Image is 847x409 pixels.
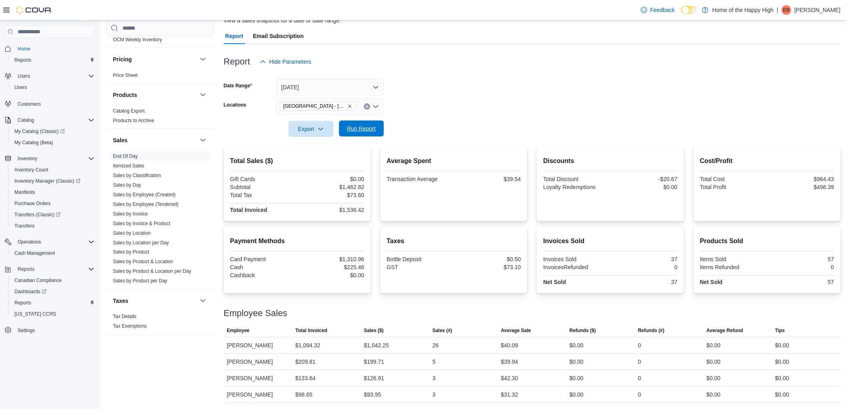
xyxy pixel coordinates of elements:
span: Tips [775,327,785,334]
h2: Products Sold [700,236,834,246]
a: Price Sheet [113,73,138,78]
a: Customers [14,99,44,109]
span: Transfers [14,223,34,229]
span: Customers [18,101,41,107]
span: Feedback [650,6,675,14]
div: $0.00 [775,390,789,399]
div: $42.30 [501,373,518,383]
a: Sales by Location per Day [113,240,169,246]
span: Sales by Invoice & Product [113,220,170,227]
div: 0 [638,390,641,399]
h2: Taxes [387,236,521,246]
span: Products to Archive [113,117,154,124]
span: Canadian Compliance [14,277,62,284]
a: Sales by Product per Day [113,278,167,284]
div: $0.50 [456,256,521,262]
button: Reports [8,54,98,66]
a: Purchase Orders [11,199,54,208]
div: $964.43 [769,176,834,182]
div: Taxes [106,312,214,334]
div: $0.00 [775,340,789,350]
p: | [777,5,779,15]
a: Itemized Sales [113,163,145,169]
div: Cashback [230,272,296,278]
div: Gift Cards [230,176,296,182]
span: Catalog [18,117,34,123]
h3: Employee Sales [224,308,287,318]
a: Feedback [638,2,678,18]
span: Refunds ($) [570,327,596,334]
span: Home [18,46,30,52]
div: 57 [769,256,834,262]
a: Transfers (Classic) [11,210,64,220]
span: Transfers (Classic) [11,210,94,220]
button: Users [2,71,98,82]
span: Email Subscription [253,28,304,44]
div: InvoicesRefunded [543,264,609,270]
span: Inventory Count [14,167,48,173]
a: My Catalog (Classic) [8,126,98,137]
div: Emma Buhr [782,5,791,15]
a: My Catalog (Beta) [11,138,56,147]
span: Users [14,84,27,91]
div: $1,094.32 [295,340,320,350]
span: Reports [14,300,31,306]
div: Card Payment [230,256,296,262]
button: Products [198,90,208,100]
h3: Products [113,91,137,99]
button: [DATE] [277,79,384,95]
div: 37 [612,256,678,262]
span: Total Invoiced [295,327,327,334]
span: My Catalog (Beta) [14,139,53,146]
div: Items Sold [700,256,766,262]
div: $225.46 [299,264,364,270]
span: Home [14,44,94,54]
div: [PERSON_NAME] [224,337,292,353]
button: Taxes [198,296,208,306]
button: My Catalog (Beta) [8,137,98,148]
div: 0 [638,373,641,383]
span: Reports [18,266,34,272]
span: Inventory Count [11,165,94,175]
label: Date Range [224,83,252,89]
div: [PERSON_NAME] [224,387,292,403]
button: Products [113,91,197,99]
div: [PERSON_NAME] [224,354,292,370]
button: Hide Parameters [257,54,315,70]
div: OCM [106,35,214,48]
strong: Net Sold [700,279,723,285]
h3: Taxes [113,297,128,305]
button: Catalog [14,115,37,125]
div: $498.39 [769,184,834,190]
button: Manifests [8,187,98,198]
button: Pricing [113,55,197,63]
span: Run Report [347,125,376,133]
span: Transfers [11,221,94,231]
button: Sales [113,136,197,144]
button: Operations [14,237,44,247]
div: 26 [432,340,439,350]
div: $31.32 [501,390,518,399]
a: Inventory Manager (Classic) [11,176,84,186]
h2: Cost/Profit [700,156,834,166]
div: Total Profit [700,184,766,190]
div: $0.00 [570,390,584,399]
div: $0.00 [612,184,678,190]
div: Invoices Sold [543,256,609,262]
a: [US_STATE] CCRS [11,309,59,319]
a: OCM Weekly Inventory [113,37,162,42]
button: Export [289,121,333,137]
div: 3 [432,390,436,399]
span: My Catalog (Beta) [11,138,94,147]
p: Home of the Happy High [713,5,774,15]
div: $73.10 [456,264,521,270]
span: Dashboards [14,288,46,295]
span: Sales (#) [432,327,452,334]
div: $0.00 [707,357,721,367]
a: Manifests [11,187,38,197]
a: Catalog Export [113,108,145,114]
a: Reports [11,298,34,308]
div: Total Cost [700,176,766,182]
div: 3 [432,373,436,383]
span: Sales by Day [113,182,141,188]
